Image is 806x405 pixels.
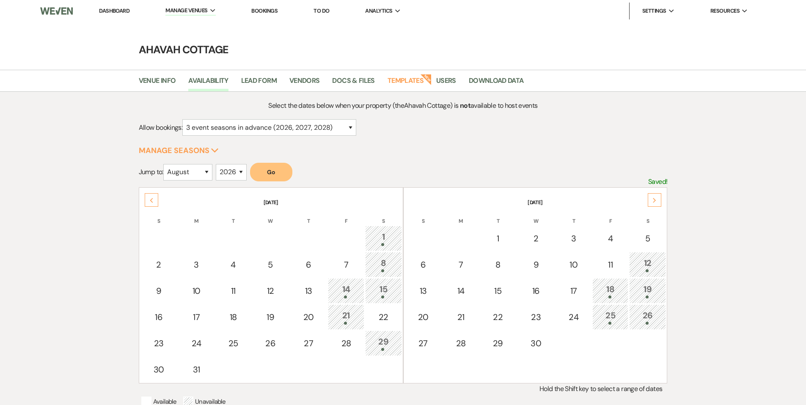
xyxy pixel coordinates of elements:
div: 15 [370,283,397,298]
div: 29 [370,335,397,351]
a: Availability [188,75,228,91]
div: 1 [370,230,397,246]
div: 13 [294,285,323,297]
div: 11 [597,258,624,271]
th: W [252,207,289,225]
div: 10 [560,258,587,271]
th: F [592,207,628,225]
a: Templates [388,75,424,91]
div: 25 [597,309,624,325]
th: T [479,207,516,225]
span: Manage Venues [165,6,207,15]
div: 17 [183,311,210,323]
th: T [290,207,327,225]
div: 10 [183,285,210,297]
p: Select the dates below when your property (the Ahavah Cottage ) is available to host events [205,100,601,111]
div: 26 [257,337,284,350]
div: 8 [484,258,512,271]
th: S [629,207,666,225]
div: 14 [447,285,474,297]
div: 21 [447,311,474,323]
div: 23 [522,311,550,323]
div: 31 [183,363,210,376]
div: 24 [183,337,210,350]
div: 3 [183,258,210,271]
th: S [140,207,178,225]
div: 9 [145,285,173,297]
div: 11 [220,285,247,297]
span: Settings [642,7,666,15]
div: 23 [145,337,173,350]
div: 24 [560,311,587,323]
div: 2 [522,232,550,245]
div: 1 [484,232,512,245]
a: Download Data [469,75,524,91]
div: 21 [333,309,359,325]
div: 13 [409,285,437,297]
div: 7 [447,258,474,271]
button: Manage Seasons [139,147,219,154]
div: 27 [409,337,437,350]
a: Bookings [251,7,278,14]
div: 30 [522,337,550,350]
div: 25 [220,337,247,350]
div: 4 [220,258,247,271]
img: Weven Logo [40,2,72,20]
div: 29 [484,337,512,350]
span: Allow bookings: [139,123,182,132]
div: 4 [597,232,624,245]
div: 30 [145,363,173,376]
div: 8 [370,257,397,272]
th: [DATE] [140,189,402,206]
th: S [404,207,442,225]
div: 18 [597,283,624,298]
h4: Ahavah Cottage [99,42,708,57]
th: F [328,207,364,225]
div: 6 [294,258,323,271]
th: W [517,207,555,225]
div: 20 [294,311,323,323]
div: 22 [484,311,512,323]
div: 26 [634,309,661,325]
div: 12 [257,285,284,297]
div: 20 [409,311,437,323]
a: To Do [314,7,329,14]
p: Hold the Shift key to select a range of dates [139,383,668,394]
div: 27 [294,337,323,350]
span: Jump to: [139,167,163,176]
div: 15 [484,285,512,297]
div: 14 [333,283,359,298]
a: Users [436,75,456,91]
div: 2 [145,258,173,271]
div: 28 [333,337,359,350]
div: 12 [634,257,661,272]
th: T [215,207,251,225]
div: 18 [220,311,247,323]
div: 3 [560,232,587,245]
div: 5 [257,258,284,271]
div: 22 [370,311,397,323]
a: Docs & Files [332,75,374,91]
div: 6 [409,258,437,271]
div: 7 [333,258,359,271]
button: Go [250,163,292,181]
a: Dashboard [99,7,129,14]
div: 16 [145,311,173,323]
div: 16 [522,285,550,297]
th: [DATE] [404,189,666,206]
th: S [365,207,402,225]
p: Saved! [648,176,667,187]
th: M [179,207,215,225]
th: T [556,207,591,225]
strong: not [460,101,470,110]
span: Resources [710,7,740,15]
th: M [443,207,479,225]
a: Venue Info [139,75,176,91]
div: 19 [257,311,284,323]
div: 5 [634,232,661,245]
strong: New [420,73,432,85]
span: Analytics [365,7,392,15]
div: 28 [447,337,474,350]
div: 17 [560,285,587,297]
div: 19 [634,283,661,298]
